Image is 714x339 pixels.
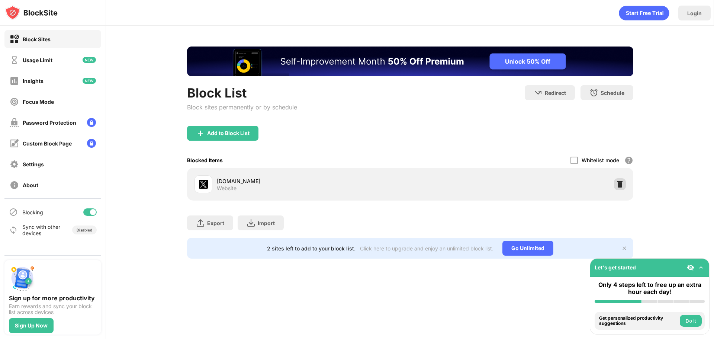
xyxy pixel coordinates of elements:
div: Disabled [77,228,92,232]
div: Blocking [22,209,43,215]
div: Login [687,10,702,16]
div: Block Sites [23,36,51,42]
div: Sign Up Now [15,323,48,329]
img: settings-off.svg [10,160,19,169]
img: block-on.svg [10,35,19,44]
div: Insights [23,78,44,84]
div: Export [207,220,224,226]
img: password-protection-off.svg [10,118,19,127]
div: Website [217,185,237,192]
div: Custom Block Page [23,140,72,147]
img: new-icon.svg [83,57,96,63]
div: Block sites permanently or by schedule [187,103,297,111]
div: Get personalized productivity suggestions [599,316,678,326]
div: Let's get started [595,264,636,271]
div: Usage Limit [23,57,52,63]
img: logo-blocksite.svg [5,5,58,20]
img: lock-menu.svg [87,118,96,127]
div: Blocked Items [187,157,223,163]
img: new-icon.svg [83,78,96,84]
img: about-off.svg [10,180,19,190]
div: Sign up for more productivity [9,294,97,302]
img: favicons [199,180,208,189]
div: Password Protection [23,119,76,126]
div: Sync with other devices [22,224,61,236]
div: Block List [187,85,297,100]
img: lock-menu.svg [87,139,96,148]
img: omni-setup-toggle.svg [697,264,705,271]
img: insights-off.svg [10,76,19,86]
div: 2 sites left to add to your block list. [267,245,356,252]
img: x-button.svg [621,245,627,251]
div: Go Unlimited [502,241,553,256]
div: Import [258,220,275,226]
div: animation [619,6,669,20]
div: About [23,182,38,188]
div: Whitelist mode [582,157,619,163]
div: Only 4 steps left to free up an extra hour each day! [595,281,705,295]
iframe: Banner [187,47,633,76]
img: focus-off.svg [10,97,19,106]
div: [DOMAIN_NAME] [217,177,410,185]
div: Schedule [601,90,624,96]
img: eye-not-visible.svg [687,264,694,271]
div: Redirect [545,90,566,96]
img: customize-block-page-off.svg [10,139,19,148]
div: Focus Mode [23,99,54,105]
button: Do it [680,315,702,327]
div: Click here to upgrade and enjoy an unlimited block list. [360,245,493,252]
img: time-usage-off.svg [10,55,19,65]
div: Earn rewards and sync your block list across devices [9,303,97,315]
div: Settings [23,161,44,167]
img: push-signup.svg [9,265,36,291]
img: sync-icon.svg [9,226,18,234]
div: Add to Block List [207,130,250,136]
img: blocking-icon.svg [9,208,18,217]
